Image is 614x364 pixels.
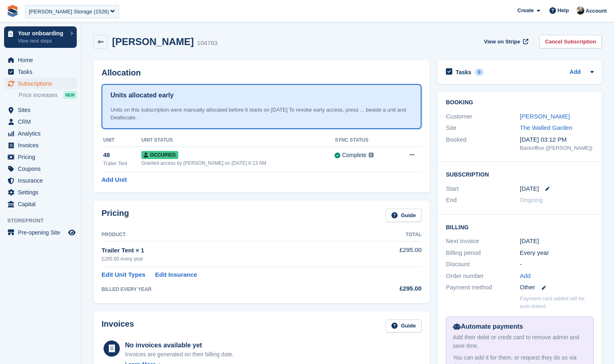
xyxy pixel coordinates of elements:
a: Price increases NEW [19,90,77,99]
a: menu [4,175,77,186]
span: Analytics [18,128,67,139]
a: [PERSON_NAME] [520,113,570,120]
div: Add their debit or credit card to remove admin and save time. [453,333,587,350]
div: 104763 [197,39,217,48]
a: menu [4,66,77,78]
div: Billing period [446,248,520,258]
img: Tom Huddleston [576,6,584,15]
h2: Tasks [456,69,471,76]
div: Trailer Tent × 1 [102,246,361,255]
span: Storefront [7,217,81,225]
a: Edit Unit Types [102,270,145,280]
span: View on Stripe [484,38,520,46]
span: Invoices [18,140,67,151]
a: Cancel Subscription [539,35,602,48]
th: Unit Status [141,134,335,147]
a: menu [4,198,77,210]
div: 0 [475,69,484,76]
span: Account [586,7,607,15]
h2: Pricing [102,209,129,222]
th: Sync Status [335,134,395,147]
div: £295.00 every year [102,255,361,263]
a: menu [4,78,77,89]
span: Help [558,6,569,15]
a: Preview store [67,228,77,237]
div: Order number [446,271,520,281]
a: menu [4,140,77,151]
a: menu [4,104,77,116]
span: Coupons [18,163,67,174]
div: Invoices are generated on their billing date. [125,350,234,359]
div: [DATE] [520,237,594,246]
img: icon-info-grey-7440780725fd019a000dd9b08b2336e03edf1995a4989e88bcd33f0948082b44.svg [369,153,374,157]
span: Create [517,6,534,15]
span: Pricing [18,151,67,163]
a: The Walled Garden [520,124,573,131]
div: Backoffice ([PERSON_NAME]) [520,144,594,152]
a: Guide [386,209,422,222]
p: View next steps [18,37,66,45]
span: Settings [18,187,67,198]
div: Start [446,184,520,194]
div: 48 [103,151,141,160]
div: [PERSON_NAME] Storage (1526) [29,8,109,16]
a: menu [4,116,77,127]
span: Home [18,54,67,66]
div: Site [446,123,520,133]
span: Sites [18,104,67,116]
span: Occupied [141,151,178,159]
div: BILLED EVERY YEAR [102,286,361,293]
a: Your onboarding View next steps [4,26,77,48]
a: menu [4,163,77,174]
span: Subscriptions [18,78,67,89]
div: Units on this subscription were manually allocated before it starts on [DATE] To revoke early acc... [110,106,413,122]
div: Complete [342,151,366,159]
h2: [PERSON_NAME] [112,36,194,47]
a: Edit Insurance [155,270,197,280]
a: Add Unit [102,175,127,185]
img: stora-icon-8386f47178a22dfd0bd8f6a31ec36ba5ce8667c1dd55bd0f319d3a0aa187defe.svg [6,5,19,17]
div: Booked [446,135,520,152]
h2: Billing [446,223,594,231]
p: Your onboarding [18,30,66,36]
a: Add [570,68,581,77]
h2: Allocation [102,68,422,78]
a: menu [4,128,77,139]
h2: Invoices [102,319,134,333]
p: Payment card added will be auto-linked [520,295,594,310]
div: - [520,260,594,269]
div: Discount [446,260,520,269]
span: Capital [18,198,67,210]
th: Product [102,228,361,241]
div: Customer [446,112,520,121]
div: £295.00 [361,284,422,293]
div: Payment method [446,283,520,292]
h2: Subscription [446,170,594,178]
span: Tasks [18,66,67,78]
div: Granted access by [PERSON_NAME] on [DATE] 6:13 AM [141,159,335,167]
a: Add [520,271,531,281]
div: No invoices available yet [125,340,234,350]
div: Automate payments [453,322,587,332]
td: £295.00 [361,241,422,267]
h2: Booking [446,99,594,106]
div: [DATE] 03:12 PM [520,135,594,144]
div: Other [520,283,594,292]
div: End [446,196,520,205]
h1: Units allocated early [110,90,174,100]
span: Insurance [18,175,67,186]
span: CRM [18,116,67,127]
a: View on Stripe [481,35,530,48]
a: menu [4,151,77,163]
div: Trailer Tent [103,160,141,167]
th: Total [361,228,422,241]
th: Unit [102,134,141,147]
div: NEW [63,91,77,99]
div: Every year [520,248,594,258]
time: 2025-10-01 00:00:00 UTC [520,184,539,194]
span: Pre-opening Site [18,227,67,238]
a: menu [4,54,77,66]
span: Price increases [19,91,58,99]
a: Guide [386,319,422,333]
div: Next invoice [446,237,520,246]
